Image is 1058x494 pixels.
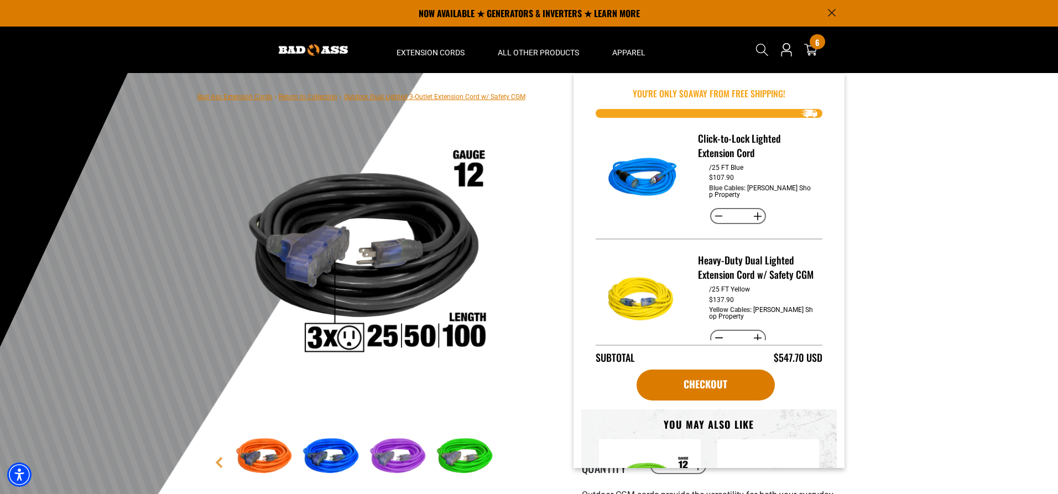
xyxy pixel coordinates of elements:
[727,329,749,347] input: Quantity for Heavy-Duty Dual Lighted Extension Cord w/ Safety CGM
[232,426,296,490] img: orange
[684,87,689,100] span: 0
[709,184,746,192] dt: Blue Cables:
[774,350,822,365] div: $547.70 USD
[599,418,819,431] h3: You may also like
[279,93,337,101] a: Return to Collection
[709,174,734,181] dd: $107.90
[709,285,750,293] dd: /25 FT Yellow
[299,426,363,490] img: blue
[698,253,814,282] h3: Heavy-Duty Dual Lighted Extension Cord w/ Safety CGM
[604,261,682,339] img: yellow
[709,296,734,304] dd: $137.90
[778,27,795,73] a: Open this option
[279,44,348,56] img: Bad Ass Extension Cords
[596,27,662,73] summary: Apparel
[612,48,645,58] span: Apparel
[596,87,822,100] p: You're Only $ away from free shipping!
[815,38,820,46] span: 6
[582,459,637,474] label: Quantity
[709,306,813,320] dd: [PERSON_NAME] Shop Property
[596,350,635,365] div: Subtotal
[7,462,32,487] div: Accessibility Menu
[432,426,497,490] img: neon green
[753,41,771,59] summary: Search
[709,164,743,171] dd: /25 FT Blue
[637,370,775,401] a: cart
[340,93,342,101] span: ›
[481,27,596,73] summary: All Other Products
[380,27,481,73] summary: Extension Cords
[698,131,814,160] h3: Click-to-Lock Lighted Extension Cord
[727,207,749,226] input: Quantity for Click-to-Lock Lighted Extension Cord
[344,93,525,101] span: Outdoor Dual Lighted 3-Outlet Extension Cord w/ Safety CGM
[213,457,225,468] a: Previous
[709,306,752,314] dt: Yellow Cables:
[197,90,525,103] nav: breadcrumbs
[366,426,430,490] img: purple
[397,48,465,58] span: Extension Cords
[574,73,845,468] div: Item added to your cart
[498,48,579,58] span: All Other Products
[197,93,272,101] a: Bad Ass Extension Cords
[709,184,811,199] dd: [PERSON_NAME] Shop Property
[604,139,682,217] img: blue
[274,93,277,101] span: ›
